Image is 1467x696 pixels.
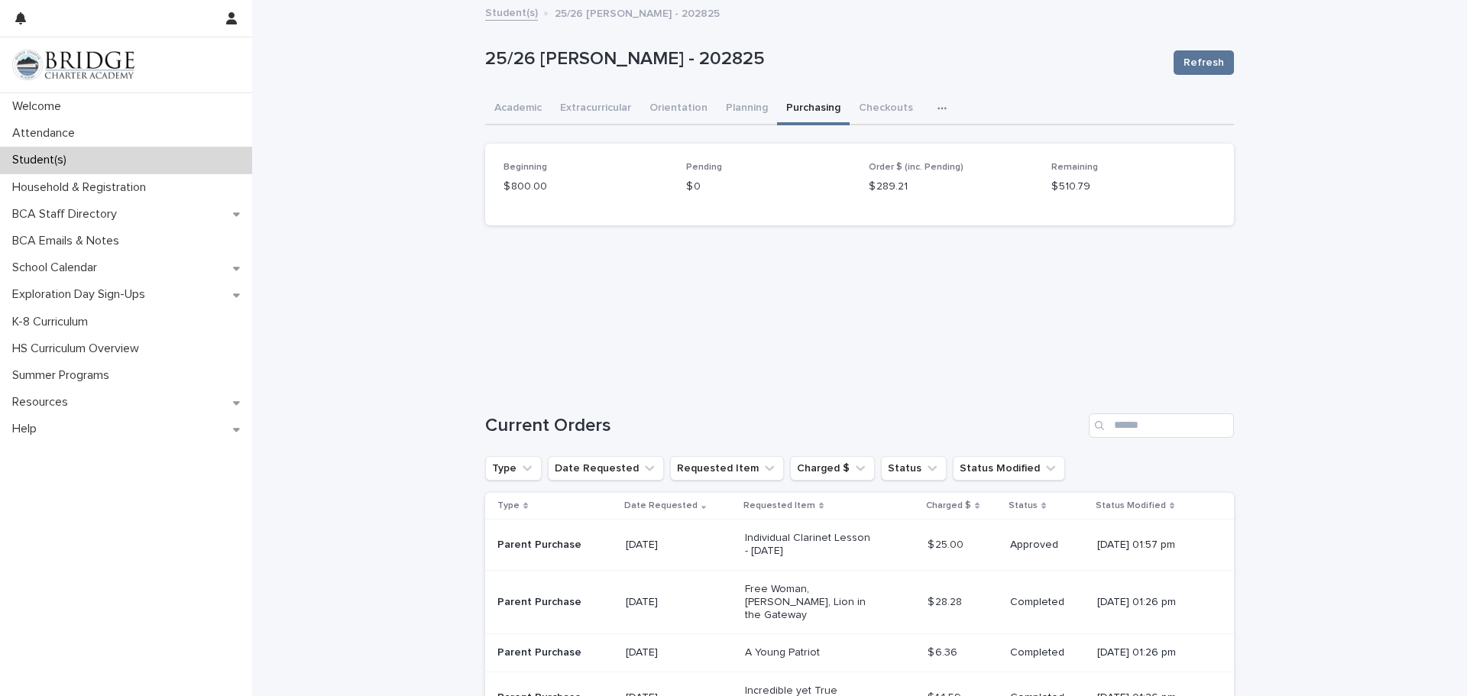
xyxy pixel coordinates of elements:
[670,456,784,481] button: Requested Item
[869,163,963,172] span: Order $ (inc. Pending)
[1051,163,1098,172] span: Remaining
[1010,539,1085,552] p: Approved
[6,180,158,195] p: Household & Registration
[6,342,151,356] p: HS Curriculum Overview
[485,456,542,481] button: Type
[1051,179,1216,195] p: $ 510.79
[745,583,873,621] p: Free Woman, [PERSON_NAME], Lion in the Gateway
[555,4,720,21] p: 25/26 [PERSON_NAME] - 202825
[790,456,875,481] button: Charged $
[485,48,1161,70] p: 25/26 [PERSON_NAME] - 202825
[485,634,1234,672] tr: Parent Purchase[DATE]A Young Patriot$ 6.36$ 6.36 Completed[DATE] 01:26 pm
[850,93,922,125] button: Checkouts
[928,536,967,552] p: $ 25.00
[928,643,960,659] p: $ 6.36
[504,179,668,195] p: $ 800.00
[869,179,1033,195] p: $ 289.21
[926,497,971,514] p: Charged $
[1096,497,1166,514] p: Status Modified
[928,593,965,609] p: $ 28.28
[497,539,614,552] p: Parent Purchase
[6,126,87,141] p: Attendance
[1010,646,1085,659] p: Completed
[626,539,733,552] p: [DATE]
[485,415,1083,437] h1: Current Orders
[497,646,614,659] p: Parent Purchase
[743,497,815,514] p: Requested Item
[497,497,520,514] p: Type
[6,261,109,275] p: School Calendar
[6,287,157,302] p: Exploration Day Sign-Ups
[551,93,640,125] button: Extracurricular
[504,163,547,172] span: Beginning
[881,456,947,481] button: Status
[497,596,614,609] p: Parent Purchase
[1174,50,1234,75] button: Refresh
[485,3,538,21] a: Student(s)
[1097,646,1210,659] p: [DATE] 01:26 pm
[745,532,873,558] p: Individual Clarinet Lesson - [DATE]
[6,315,100,329] p: K-8 Curriculum
[717,93,777,125] button: Planning
[1097,539,1210,552] p: [DATE] 01:57 pm
[548,456,664,481] button: Date Requested
[686,179,850,195] p: $ 0
[1010,596,1085,609] p: Completed
[745,646,873,659] p: A Young Patriot
[626,646,733,659] p: [DATE]
[6,99,73,114] p: Welcome
[953,456,1065,481] button: Status Modified
[1009,497,1038,514] p: Status
[626,596,733,609] p: [DATE]
[485,520,1234,571] tr: Parent Purchase[DATE]Individual Clarinet Lesson - [DATE]$ 25.00$ 25.00 Approved[DATE] 01:57 pm
[1089,413,1234,438] input: Search
[485,93,551,125] button: Academic
[6,368,121,383] p: Summer Programs
[777,93,850,125] button: Purchasing
[1184,55,1224,70] span: Refresh
[1097,596,1210,609] p: [DATE] 01:26 pm
[6,422,49,436] p: Help
[624,497,698,514] p: Date Requested
[686,163,722,172] span: Pending
[6,207,129,222] p: BCA Staff Directory
[6,153,79,167] p: Student(s)
[12,50,134,80] img: V1C1m3IdTEidaUdm9Hs0
[485,570,1234,633] tr: Parent Purchase[DATE]Free Woman, [PERSON_NAME], Lion in the Gateway$ 28.28$ 28.28 Completed[DATE]...
[6,234,131,248] p: BCA Emails & Notes
[640,93,717,125] button: Orientation
[6,395,80,410] p: Resources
